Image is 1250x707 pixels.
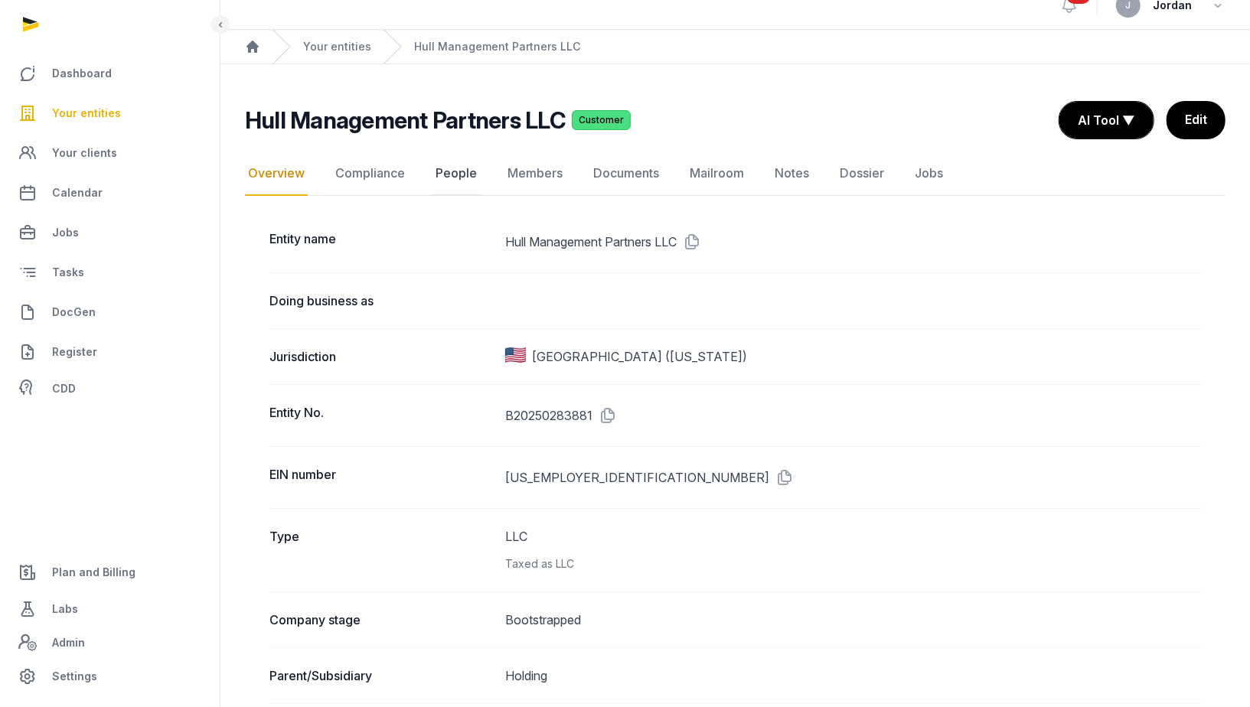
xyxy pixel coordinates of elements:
dd: Bootstrapped [505,611,1201,629]
a: Jobs [912,151,946,196]
a: Overview [245,151,308,196]
dd: Hull Management Partners LLC [505,230,1201,254]
dt: Jurisdiction [269,347,493,366]
div: Taxed as LLC [505,555,1201,573]
span: CDD [52,380,76,398]
a: Dossier [837,151,887,196]
span: Tasks [52,263,84,282]
span: [GEOGRAPHIC_DATA] ([US_STATE]) [532,347,747,366]
a: Register [12,334,207,370]
button: AI Tool ▼ [1059,102,1154,138]
a: Edit [1167,101,1226,139]
span: Register [52,343,97,361]
dt: Entity name [269,230,493,254]
dt: EIN number [269,465,493,490]
a: DocGen [12,294,207,331]
a: Mailroom [687,151,747,196]
dt: Parent/Subsidiary [269,666,493,685]
a: Hull Management Partners LLC [414,39,580,54]
a: Calendar [12,174,207,211]
nav: Breadcrumb [220,30,1250,64]
a: Settings [12,658,207,695]
span: J [1126,1,1131,10]
a: Dashboard [12,55,207,92]
span: Plan and Billing [52,563,135,582]
dt: Type [269,527,493,573]
dd: B20250283881 [505,403,1201,428]
a: Notes [772,151,812,196]
a: Labs [12,591,207,627]
a: Tasks [12,254,207,291]
span: Labs [52,600,78,618]
dt: Company stage [269,611,493,629]
span: Dashboard [52,64,112,83]
dd: [US_EMPLOYER_IDENTIFICATION_NUMBER] [505,465,1201,490]
span: Jobs [52,223,79,242]
dt: Entity No. [269,403,493,428]
a: People [432,151,480,196]
nav: Tabs [245,151,1226,196]
span: Customer [572,110,631,130]
a: Compliance [332,151,408,196]
a: Jobs [12,214,207,251]
a: Documents [590,151,662,196]
a: Your entities [12,95,207,132]
dt: Doing business as [269,292,493,310]
a: Members [504,151,566,196]
a: Your entities [303,39,371,54]
span: Your entities [52,104,121,122]
span: Admin [52,634,85,652]
span: Calendar [52,184,103,202]
a: Admin [12,627,207,658]
a: Your clients [12,135,207,171]
span: DocGen [52,303,96,321]
h2: Hull Management Partners LLC [245,106,566,134]
dd: LLC [505,527,1201,573]
a: Plan and Billing [12,554,207,591]
span: Your clients [52,144,117,162]
span: Settings [52,667,97,686]
dd: Holding [505,666,1201,685]
a: CDD [12,373,207,404]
